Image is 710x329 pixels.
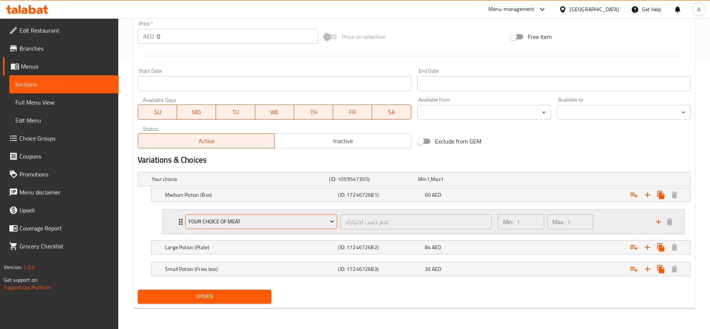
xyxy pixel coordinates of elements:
[19,188,113,197] span: Menu disclaimer
[432,190,441,200] span: AED
[336,107,369,118] span: FR
[3,39,119,57] a: Branches
[431,174,440,184] span: Max
[19,224,113,233] span: Coverage Report
[372,105,411,120] button: SA
[3,21,119,39] a: Edit Restaurant
[3,57,119,75] a: Menus
[654,188,668,202] button: Clone new choice
[152,262,690,276] div: Expand
[338,191,421,199] h5: (ID: 1724672681)
[19,206,113,215] span: Upsell
[627,188,641,202] button: Add choice group
[216,105,255,120] button: TU
[427,174,430,184] span: 1
[3,129,119,147] a: Choice Groups
[3,165,119,183] a: Promotions
[156,206,691,237] li: Expand
[19,26,113,35] span: Edit Restaurant
[552,217,564,226] p: Max:
[278,136,408,147] span: Inactive
[23,262,35,272] span: 1.0.0
[4,283,51,292] a: Support.OpsPlatform
[138,105,177,120] button: SU
[152,175,326,183] h5: Your choice
[425,264,431,274] span: 35
[3,201,119,219] a: Upsell
[557,105,691,120] div: ​
[441,174,444,184] span: 1
[152,241,690,254] div: Expand
[143,32,154,41] p: AED
[641,262,654,276] button: Add new choice
[641,241,654,254] button: Add new choice
[668,241,681,254] button: Delete Large Potion (Plate)
[4,275,38,285] span: Get support on:
[297,107,330,118] span: TH
[329,175,415,183] h5: (ID: 1059547350)
[338,244,421,251] h5: (ID: 1724672682)
[15,80,113,89] span: Sections
[19,44,113,53] span: Branches
[528,32,552,41] span: Free item
[219,107,252,118] span: TU
[653,216,664,227] button: add
[157,29,318,44] input: Please enter price
[9,111,119,129] a: Edit Menu
[375,107,408,118] span: SA
[144,292,265,301] span: Update
[627,262,641,276] button: Add choice group
[664,216,675,227] button: delete
[258,107,291,118] span: WE
[3,147,119,165] a: Coupons
[138,290,271,304] button: Update
[418,174,427,184] span: Min
[641,188,654,202] button: Add new choice
[338,265,421,273] h5: (ID: 1724672683)
[503,217,514,226] p: Min:
[138,154,691,166] h2: Variations & Choices
[165,244,335,251] h5: Large Potion (Plate)
[19,170,113,179] span: Promotions
[435,137,481,146] span: Exclude from GEM
[163,210,684,234] div: Expand
[274,133,411,148] button: Inactive
[138,172,690,186] div: Expand
[3,183,119,201] a: Menu disclaimer
[9,75,119,93] a: Sections
[19,134,113,143] span: Choice Groups
[188,217,335,226] span: Your choice of Meat
[333,105,372,120] button: FR
[15,116,113,125] span: Edit Menu
[3,237,119,255] a: Grocery Checklist
[138,133,275,148] button: Active
[15,98,113,107] span: Full Menu View
[3,219,119,237] a: Coverage Report
[668,188,681,202] button: Delete Medium Potion (Box)
[697,5,700,13] span: A
[165,191,335,199] h5: Medium Potion (Box)
[152,188,690,202] div: Expand
[627,241,641,254] button: Add choice group
[165,265,335,273] h5: Small Potion (Fries box)
[185,214,337,229] button: Your choice of Meat
[9,93,119,111] a: Full Menu View
[19,242,113,251] span: Grocery Checklist
[488,5,534,14] div: Menu-management
[668,262,681,276] button: Delete Small Potion (Fries box)
[432,242,441,252] span: AED
[141,107,174,118] span: SU
[177,105,216,120] button: MO
[180,107,213,118] span: MO
[342,32,386,41] span: Price on selection
[418,175,504,183] div: ,
[141,136,272,147] span: Active
[417,105,551,120] div: ​
[654,241,668,254] button: Clone new choice
[294,105,333,120] button: TH
[432,264,441,274] span: AED
[21,62,113,71] span: Menus
[19,152,113,161] span: Coupons
[425,190,431,200] span: 60
[4,262,22,272] span: Version:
